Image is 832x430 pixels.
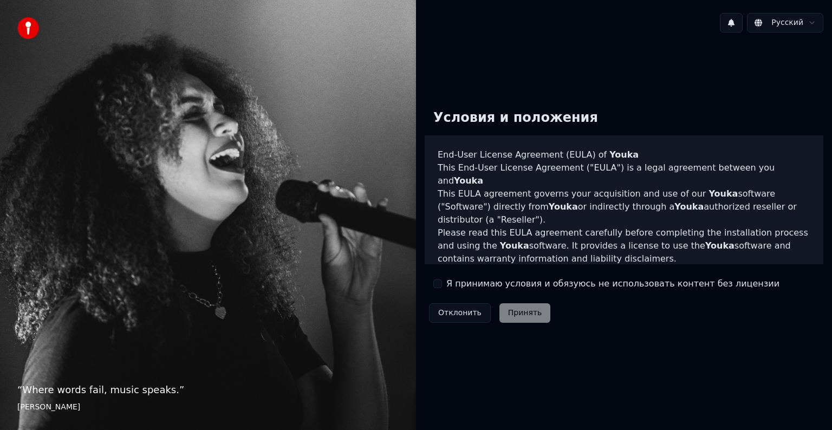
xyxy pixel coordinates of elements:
[438,187,810,226] p: This EULA agreement governs your acquisition and use of our software ("Software") directly from o...
[454,175,483,186] span: Youka
[425,101,607,135] div: Условия и положения
[674,201,704,212] span: Youka
[500,240,529,251] span: Youka
[708,188,738,199] span: Youka
[438,148,810,161] h3: End-User License Agreement (EULA) of
[17,382,399,398] p: “ Where words fail, music speaks. ”
[705,240,734,251] span: Youka
[17,17,39,39] img: youka
[549,201,578,212] span: Youka
[17,402,399,413] footer: [PERSON_NAME]
[446,277,779,290] label: Я принимаю условия и обязуюсь не использовать контент без лицензии
[609,149,639,160] span: Youka
[429,303,491,323] button: Отклонить
[438,161,810,187] p: This End-User License Agreement ("EULA") is a legal agreement between you and
[438,226,810,265] p: Please read this EULA agreement carefully before completing the installation process and using th...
